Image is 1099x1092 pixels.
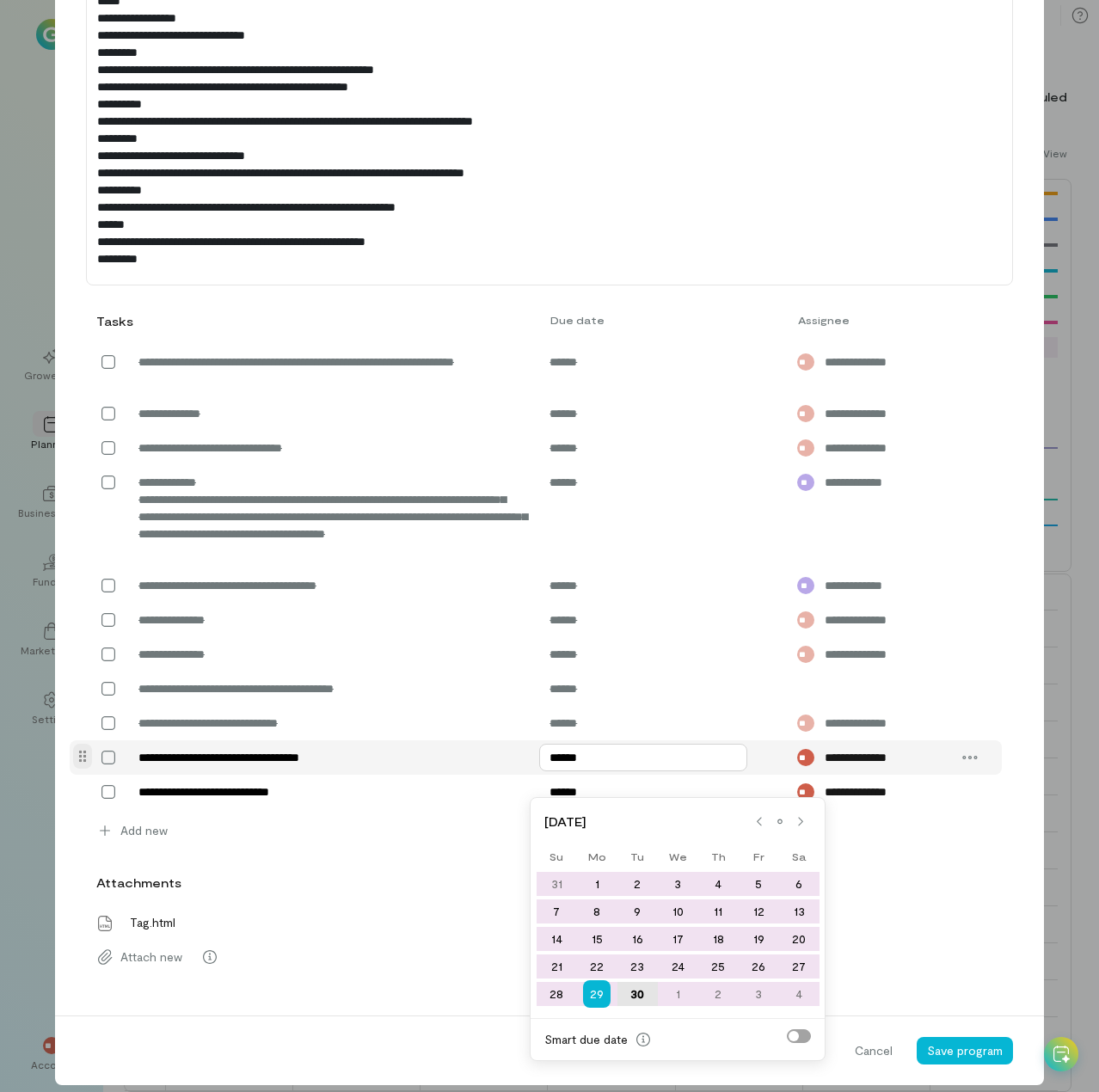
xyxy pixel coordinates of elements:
div: 27 [779,954,820,979]
div: 4 [698,872,739,896]
div: 24 [658,954,698,979]
div: 1 [658,982,698,1006]
div: 14 [537,927,577,951]
div: Choose Sunday, September 28th, 2025 [537,982,577,1006]
div: Sa [779,844,820,868]
div: Choose Friday, September 26th, 2025 [739,954,779,979]
div: Choose Thursday, October 2nd, 2025 [698,982,739,1006]
div: Choose Wednesday, September 24th, 2025 [658,954,698,979]
div: Choose Friday, October 3rd, 2025 [739,982,779,1006]
div: 13 [779,899,820,923]
span: Tag.html [120,914,175,931]
span: Add new [120,822,168,839]
div: Choose Sunday, September 7th, 2025 [537,899,577,923]
div: 20 [779,927,820,951]
div: Choose Wednesday, September 3rd, 2025 [658,872,698,896]
div: Choose Saturday, September 13th, 2025 [779,899,820,923]
button: Save program [917,1037,1013,1064]
div: 10 [658,899,698,923]
div: Attach new [86,940,1013,974]
div: Assignee [788,313,951,327]
div: Fr [739,844,779,868]
div: Choose Saturday, October 4th, 2025 [779,982,820,1006]
div: 3 [739,982,779,1006]
span: Save program [927,1043,1003,1058]
div: 17 [658,927,698,951]
div: Smart due date [544,1031,628,1048]
div: Choose Monday, September 22nd, 2025 [577,954,617,979]
div: 25 [698,954,739,979]
div: Choose Sunday, September 21st, 2025 [537,954,577,979]
div: 2 [617,872,658,896]
div: Choose Thursday, September 11th, 2025 [698,899,739,923]
div: Choose Tuesday, September 30th, 2025 [617,982,658,1006]
div: Choose Friday, September 5th, 2025 [739,872,779,896]
div: 12 [739,899,779,923]
div: Choose Tuesday, September 23rd, 2025 [617,954,658,979]
div: Choose Friday, September 19th, 2025 [739,927,779,951]
div: 16 [617,927,658,951]
div: 28 [537,982,577,1006]
div: Choose Wednesday, September 10th, 2025 [658,899,698,923]
div: Choose Tuesday, September 2nd, 2025 [617,872,658,896]
div: Due date [540,313,788,327]
div: 6 [779,872,820,896]
div: Choose Monday, September 29th, 2025 [577,982,617,1006]
div: month 2025-09 [536,870,820,1008]
div: 21 [537,954,577,979]
div: 11 [698,899,739,923]
div: 30 [617,982,658,1006]
div: Choose Thursday, September 4th, 2025 [698,872,739,896]
div: 5 [739,872,779,896]
div: Choose Monday, September 1st, 2025 [577,872,617,896]
div: 8 [577,899,617,923]
span: Cancel [855,1042,893,1059]
div: Choose Tuesday, September 9th, 2025 [617,899,658,923]
div: Choose Thursday, September 25th, 2025 [698,954,739,979]
div: 4 [779,982,820,1006]
label: Attachments [96,874,181,892]
div: Choose Sunday, August 31st, 2025 [537,872,577,896]
div: 29 [583,980,611,1008]
div: Choose Monday, September 8th, 2025 [577,899,617,923]
div: Choose Monday, September 15th, 2025 [577,927,617,951]
div: Choose Friday, September 12th, 2025 [739,899,779,923]
div: Choose Tuesday, September 16th, 2025 [617,927,658,951]
div: Th [698,844,739,868]
span: [DATE] [544,813,749,831]
div: Choose Wednesday, October 1st, 2025 [658,982,698,1006]
div: Choose Saturday, September 27th, 2025 [779,954,820,979]
div: Mo [577,844,617,868]
div: Tu [617,844,658,868]
div: 9 [617,899,658,923]
div: 2 [698,982,739,1006]
div: Choose Thursday, September 18th, 2025 [698,927,739,951]
div: Choose Saturday, September 20th, 2025 [779,927,820,951]
div: Su [537,844,577,868]
div: 18 [698,927,739,951]
button: Smart due date [629,1026,657,1053]
div: 23 [617,954,658,979]
div: We [658,844,698,868]
div: 15 [577,927,617,951]
div: Choose Sunday, September 14th, 2025 [537,927,577,951]
div: 1 [577,872,617,896]
div: Choose Saturday, September 6th, 2025 [779,872,820,896]
div: 22 [577,954,617,979]
div: Choose Wednesday, September 17th, 2025 [658,927,698,951]
div: 7 [537,899,577,923]
div: 31 [537,872,577,896]
div: 19 [739,927,779,951]
div: 26 [739,954,779,979]
div: Tasks [96,313,129,330]
span: Attach new [120,948,182,966]
div: 3 [658,872,698,896]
